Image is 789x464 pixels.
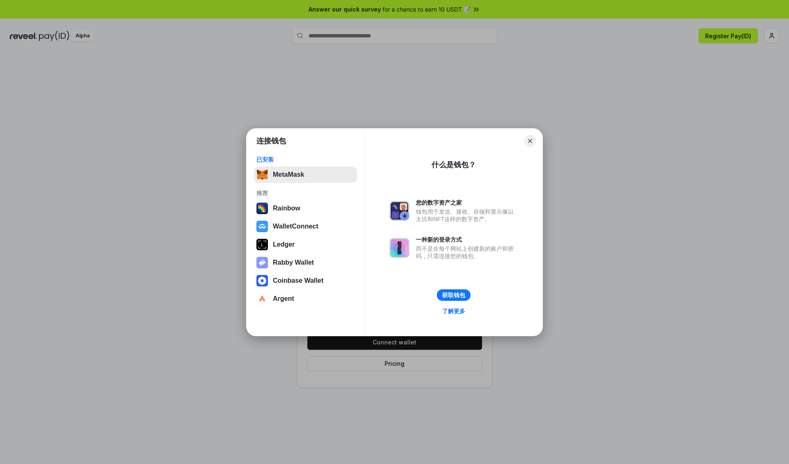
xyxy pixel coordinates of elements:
[273,295,294,302] div: Argent
[390,201,409,221] img: svg+xml,%3Csvg%20xmlns%3D%22http%3A%2F%2Fwww.w3.org%2F2000%2Fsvg%22%20fill%3D%22none%22%20viewBox...
[254,218,357,235] button: WalletConnect
[254,254,357,271] button: Rabby Wallet
[256,156,355,163] div: 已安装
[437,289,471,301] button: 获取钱包
[256,169,268,180] img: svg+xml,%3Csvg%20fill%3D%22none%22%20height%3D%2233%22%20viewBox%3D%220%200%2035%2033%22%20width%...
[256,189,355,197] div: 推荐
[273,259,314,266] div: Rabby Wallet
[442,291,465,299] div: 获取钱包
[256,257,268,268] img: svg+xml,%3Csvg%20xmlns%3D%22http%3A%2F%2Fwww.w3.org%2F2000%2Fsvg%22%20fill%3D%22none%22%20viewBox...
[524,135,536,147] button: Close
[273,223,318,230] div: WalletConnect
[437,306,470,316] a: 了解更多
[416,199,518,206] div: 您的数字资产之家
[254,236,357,253] button: Ledger
[254,166,357,183] button: MetaMask
[256,203,268,214] img: svg+xml,%3Csvg%20width%3D%22120%22%20height%3D%22120%22%20viewBox%3D%220%200%20120%20120%22%20fil...
[416,245,518,260] div: 而不是在每个网站上创建新的账户和密码，只需连接您的钱包。
[390,238,409,258] img: svg+xml,%3Csvg%20xmlns%3D%22http%3A%2F%2Fwww.w3.org%2F2000%2Fsvg%22%20fill%3D%22none%22%20viewBox...
[431,160,476,170] div: 什么是钱包？
[416,236,518,243] div: 一种新的登录方式
[273,171,304,178] div: MetaMask
[273,241,295,248] div: Ledger
[416,208,518,223] div: 钱包用于发送、接收、存储和显示像以太坊和NFT这样的数字资产。
[256,275,268,286] img: svg+xml,%3Csvg%20width%3D%2228%22%20height%3D%2228%22%20viewBox%3D%220%200%2028%2028%22%20fill%3D...
[273,277,323,284] div: Coinbase Wallet
[254,200,357,217] button: Rainbow
[254,272,357,289] button: Coinbase Wallet
[256,136,286,146] h1: 连接钱包
[256,239,268,250] img: svg+xml,%3Csvg%20xmlns%3D%22http%3A%2F%2Fwww.w3.org%2F2000%2Fsvg%22%20width%3D%2228%22%20height%3...
[442,307,465,315] div: 了解更多
[256,221,268,232] img: svg+xml,%3Csvg%20width%3D%2228%22%20height%3D%2228%22%20viewBox%3D%220%200%2028%2028%22%20fill%3D...
[273,205,300,212] div: Rainbow
[254,291,357,307] button: Argent
[256,293,268,305] img: svg+xml,%3Csvg%20width%3D%2228%22%20height%3D%2228%22%20viewBox%3D%220%200%2028%2028%22%20fill%3D...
